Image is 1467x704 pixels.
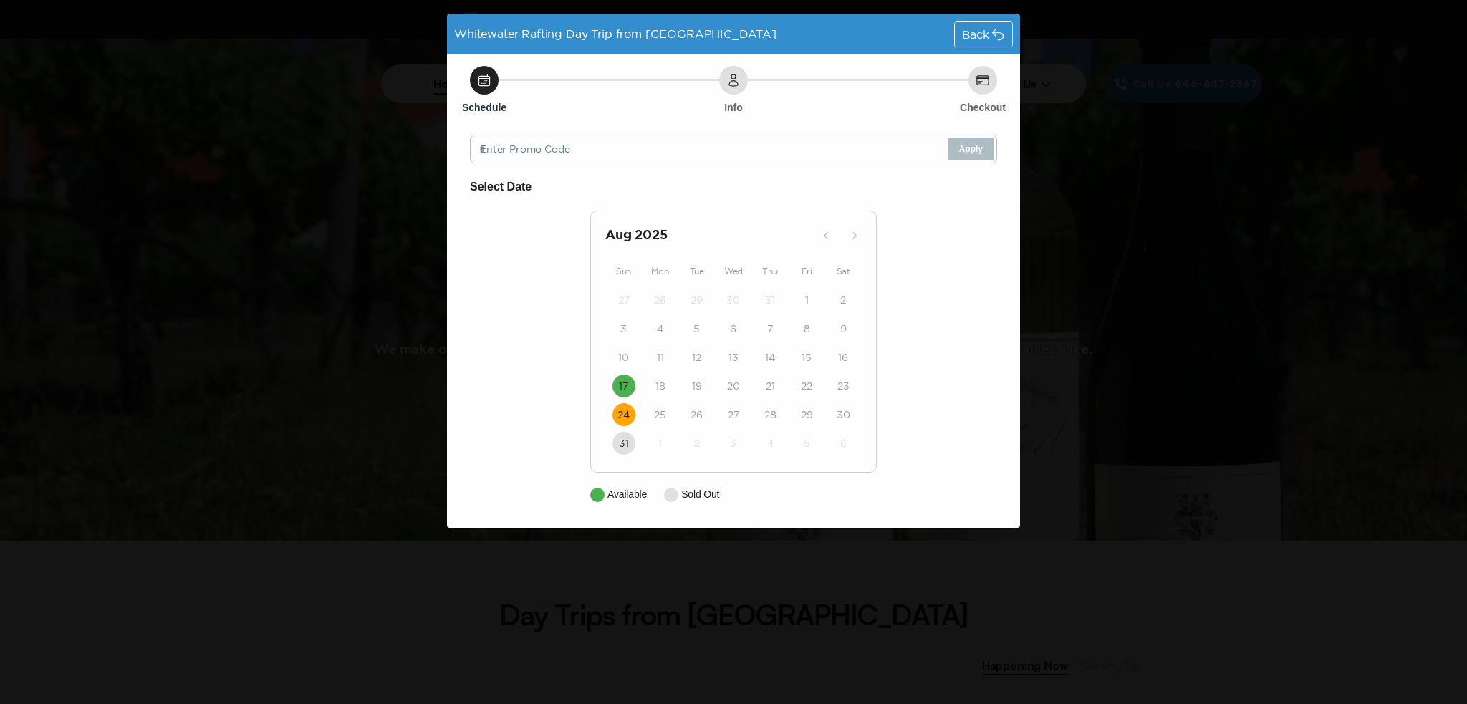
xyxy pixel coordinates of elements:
time: 6 [730,322,736,336]
button: 26 [686,403,708,426]
time: 5 [693,322,700,336]
time: 4 [657,322,663,336]
time: 18 [655,379,665,393]
time: 7 [767,322,773,336]
button: 10 [612,346,635,369]
button: 8 [795,317,818,340]
button: 18 [649,375,672,397]
button: 17 [612,375,635,397]
button: 19 [686,375,708,397]
time: 15 [802,350,812,365]
time: 8 [804,322,810,336]
button: 13 [722,346,745,369]
time: 1 [658,436,662,450]
div: Tue [678,263,715,280]
time: 27 [728,408,739,422]
time: 29 [801,408,813,422]
time: 1 [805,293,809,307]
time: 13 [728,350,739,365]
p: Available [607,487,647,502]
span: Whitewater Rafting Day Trip from [GEOGRAPHIC_DATA] [454,27,776,40]
h2: Aug 2025 [605,226,814,246]
time: 14 [765,350,775,365]
button: 29 [686,289,708,312]
time: 27 [618,293,630,307]
time: 10 [618,350,629,365]
time: 30 [837,408,850,422]
div: Fri [789,263,825,280]
button: 15 [795,346,818,369]
div: Sat [825,263,862,280]
div: Sun [605,263,642,280]
button: 28 [759,403,781,426]
button: 6 [832,432,855,455]
span: Back [962,29,989,40]
time: 31 [619,436,629,450]
button: 21 [759,375,781,397]
button: 27 [722,403,745,426]
button: 28 [649,289,672,312]
button: 4 [649,317,672,340]
button: 16 [832,346,855,369]
time: 24 [617,408,630,422]
button: 6 [722,317,745,340]
button: 24 [612,403,635,426]
button: 1 [795,289,818,312]
time: 17 [619,379,628,393]
button: 2 [686,432,708,455]
h6: Checkout [960,100,1006,115]
time: 20 [727,379,740,393]
time: 6 [840,436,847,450]
time: 26 [691,408,703,422]
button: 9 [832,317,855,340]
button: 29 [795,403,818,426]
time: 21 [766,379,775,393]
time: 4 [767,436,774,450]
button: 4 [759,432,781,455]
button: 3 [612,317,635,340]
button: 3 [722,432,745,455]
time: 2 [840,293,846,307]
div: Thu [752,263,789,280]
time: 23 [837,379,850,393]
time: 31 [765,293,775,307]
h6: Schedule [462,100,506,115]
button: 5 [686,317,708,340]
p: Sold Out [681,487,719,502]
time: 12 [692,350,701,365]
time: 9 [840,322,847,336]
time: 28 [654,293,666,307]
time: 28 [764,408,776,422]
button: 1 [649,432,672,455]
button: 5 [795,432,818,455]
button: 23 [832,375,855,397]
button: 14 [759,346,781,369]
button: 11 [649,346,672,369]
time: 25 [654,408,666,422]
button: 20 [722,375,745,397]
time: 30 [726,293,740,307]
time: 11 [657,350,664,365]
button: 7 [759,317,781,340]
time: 3 [620,322,627,336]
time: 29 [691,293,703,307]
div: Wed [715,263,751,280]
button: 30 [722,289,745,312]
button: 31 [612,432,635,455]
time: 3 [730,436,736,450]
time: 2 [694,436,700,450]
button: 31 [759,289,781,312]
time: 22 [801,379,812,393]
button: 22 [795,375,818,397]
time: 5 [804,436,810,450]
h6: Select Date [470,178,997,196]
button: 12 [686,346,708,369]
h6: Info [724,100,743,115]
time: 19 [692,379,702,393]
button: 30 [832,403,855,426]
button: 25 [649,403,672,426]
button: 2 [832,289,855,312]
time: 16 [838,350,848,365]
div: Mon [642,263,678,280]
button: 27 [612,289,635,312]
